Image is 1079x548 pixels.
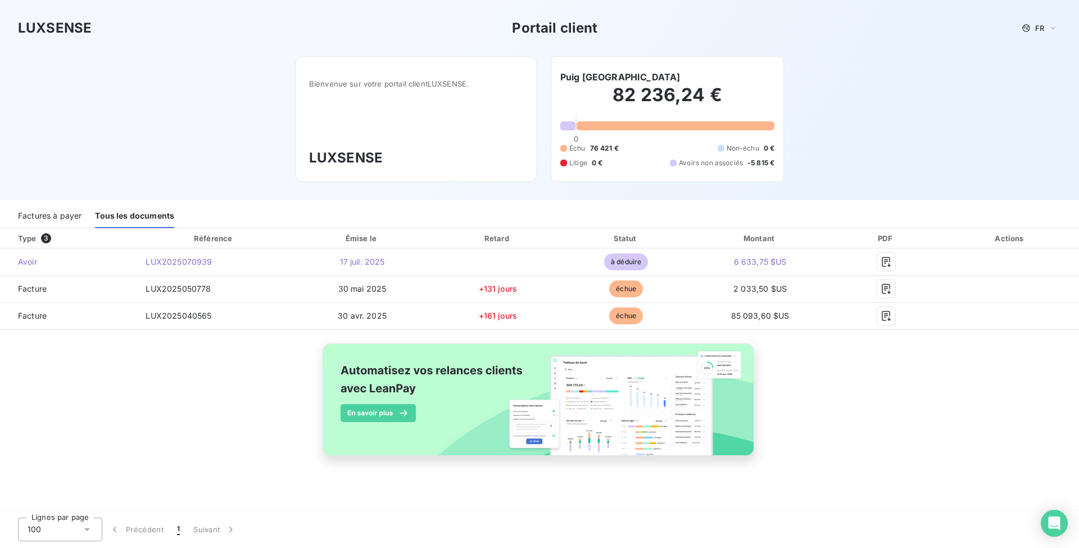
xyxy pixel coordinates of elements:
[435,233,560,244] div: Retard
[9,256,128,268] span: Avoir
[146,257,212,266] span: LUX2025070939
[309,79,523,88] span: Bienvenue sur votre portail client LUXSENSE .
[177,524,180,535] span: 1
[18,205,81,228] div: Factures à payer
[479,284,518,293] span: +131 jours
[294,233,430,244] div: Émise le
[1035,24,1044,33] span: FR
[309,148,523,168] h3: LUXSENSE
[102,518,170,541] button: Précédent
[609,280,643,297] span: échue
[560,84,774,117] h2: 82 236,24 €
[41,233,51,243] span: 3
[146,311,211,320] span: LUX2025040565
[338,284,387,293] span: 30 mai 2025
[574,134,578,143] span: 0
[734,257,787,266] span: 6 633,75 $US
[338,311,387,320] span: 30 avr. 2025
[565,233,687,244] div: Statut
[170,518,187,541] button: 1
[479,311,518,320] span: +161 jours
[11,233,134,244] div: Type
[569,143,586,153] span: Échu
[944,233,1077,244] div: Actions
[194,234,232,243] div: Référence
[312,337,767,475] img: banner
[569,158,587,168] span: Litige
[95,205,174,228] div: Tous les documents
[146,284,211,293] span: LUX2025050778
[9,310,128,321] span: Facture
[9,283,128,295] span: Facture
[590,143,619,153] span: 76 421 €
[592,158,602,168] span: 0 €
[733,284,787,293] span: 2 033,50 $US
[833,233,940,244] div: PDF
[764,143,774,153] span: 0 €
[187,518,243,541] button: Suivant
[731,311,790,320] span: 85 093,60 $US
[28,524,41,535] span: 100
[609,307,643,324] span: échue
[340,257,385,266] span: 17 juil. 2025
[512,18,597,38] h3: Portail client
[604,253,648,270] span: à déduire
[1041,510,1068,537] div: Open Intercom Messenger
[727,143,759,153] span: Non-échu
[747,158,774,168] span: -5 815 €
[560,70,680,84] h6: Puig [GEOGRAPHIC_DATA]
[18,18,92,38] h3: LUXSENSE
[692,233,828,244] div: Montant
[679,158,743,168] span: Avoirs non associés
